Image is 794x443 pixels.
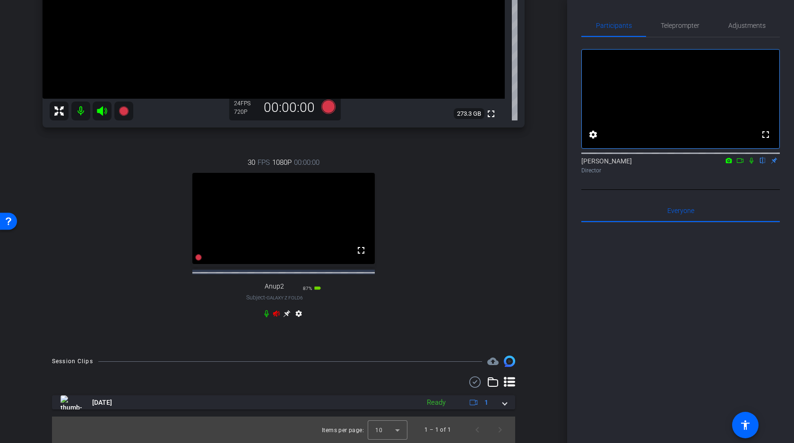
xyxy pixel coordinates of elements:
span: FPS [258,157,270,168]
span: - [265,294,267,301]
div: 720P [234,108,258,116]
mat-icon: battery_std [314,284,321,292]
mat-icon: cloud_upload [487,356,499,367]
div: [PERSON_NAME] [581,156,780,175]
mat-icon: fullscreen [485,108,497,119]
span: Destinations for your clips [487,356,499,367]
span: 00:00:00 [294,157,319,168]
div: 24 [234,100,258,107]
span: Galaxy Z Fold6 [267,295,303,300]
span: 87% [303,286,312,291]
span: Subject [246,293,303,302]
div: 00:00:00 [258,100,321,116]
span: Anup2 [265,282,284,290]
mat-icon: settings [587,129,599,140]
mat-icon: fullscreen [760,129,771,140]
div: 1 – 1 of 1 [424,425,451,434]
div: Ready [422,397,450,408]
span: Participants [596,22,632,29]
span: 1 [484,398,488,408]
span: Teleprompter [661,22,699,29]
span: 273.3 GB [454,108,484,119]
span: Adjustments [728,22,766,29]
mat-icon: accessibility [740,419,751,431]
span: Everyone [667,207,694,214]
img: Session clips [504,356,515,367]
mat-icon: settings [293,310,304,321]
div: Items per page: [322,426,364,435]
span: 1080P [272,157,292,168]
div: Session Clips [52,357,93,366]
mat-icon: flip [757,156,768,164]
div: Director [581,166,780,175]
span: [DATE] [92,398,112,408]
mat-icon: fullscreen [355,245,367,256]
span: 30 [248,157,255,168]
img: thumb-nail [60,395,82,409]
button: Previous page [466,418,489,441]
mat-expansion-panel-header: thumb-nail[DATE]Ready1 [52,395,515,409]
span: FPS [241,100,250,107]
button: Next page [489,418,511,441]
